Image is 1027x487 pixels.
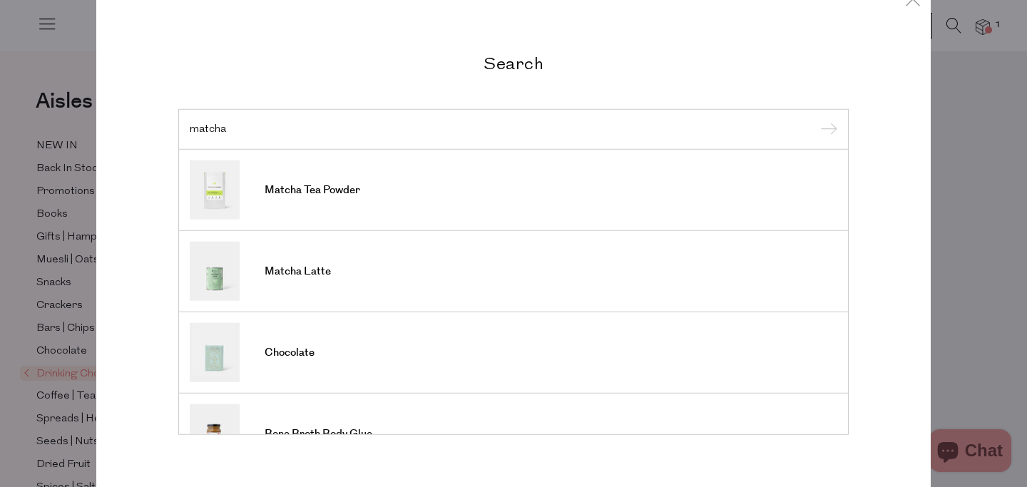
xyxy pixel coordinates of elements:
[265,346,315,360] span: Chocolate
[190,404,837,463] a: Bone Broth Body Glue
[265,427,372,441] span: Bone Broth Body Glue
[190,323,240,382] img: Chocolate
[265,265,331,279] span: Matcha Latte
[190,323,837,382] a: Chocolate
[265,183,360,198] span: Matcha Tea Powder
[190,160,837,220] a: Matcha Tea Powder
[178,52,849,73] h2: Search
[190,160,240,220] img: Matcha Tea Powder
[190,242,240,301] img: Matcha Latte
[190,404,240,463] img: Bone Broth Body Glue
[190,123,837,134] input: Search
[190,242,837,301] a: Matcha Latte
